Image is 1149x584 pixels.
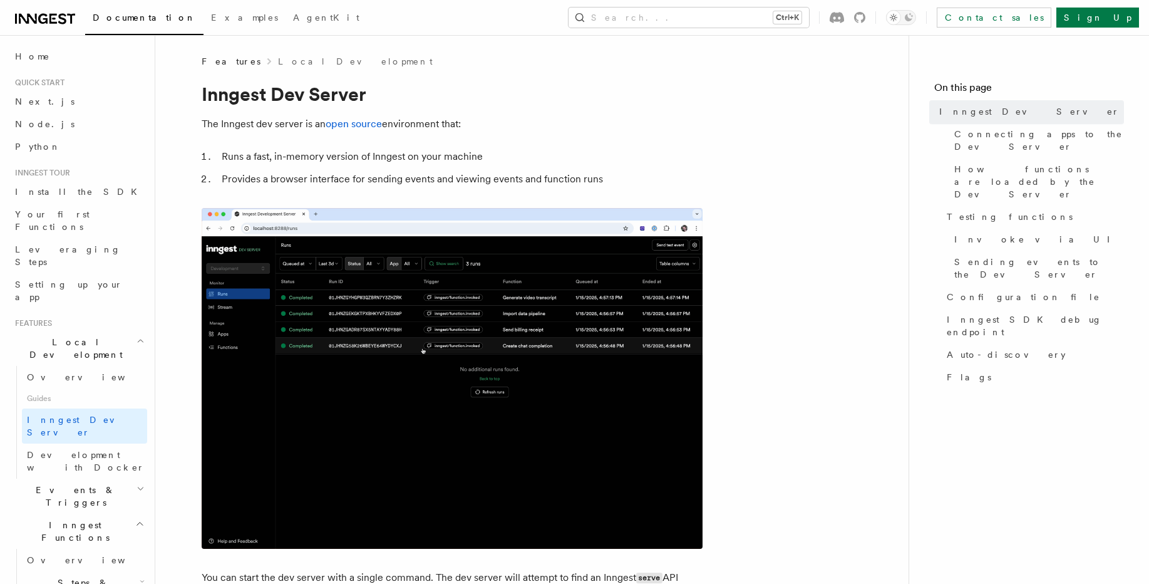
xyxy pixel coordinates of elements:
a: Documentation [85,4,204,35]
span: Inngest Dev Server [939,105,1120,118]
span: Development with Docker [27,450,145,472]
a: Python [10,135,147,158]
span: Invoke via UI [954,233,1121,246]
a: Sending events to the Dev Server [949,251,1124,286]
span: How functions are loaded by the Dev Server [954,163,1124,201]
span: AgentKit [293,13,359,23]
span: Home [15,50,50,63]
a: Testing functions [942,206,1124,228]
span: Inngest Functions [10,519,135,544]
h4: On this page [934,80,1124,100]
h1: Inngest Dev Server [202,83,703,105]
span: Auto-discovery [947,348,1066,361]
span: Install the SDK [15,187,145,197]
a: How functions are loaded by the Dev Server [949,158,1124,206]
button: Events & Triggers [10,479,147,514]
span: Events & Triggers [10,484,137,509]
span: Overview [27,555,156,565]
a: Home [10,45,147,68]
span: Local Development [10,336,137,361]
a: Leveraging Steps [10,238,147,273]
span: Configuration file [947,291,1100,303]
a: Overview [22,366,147,388]
span: Documentation [93,13,196,23]
p: The Inngest dev server is an environment that: [202,115,703,133]
a: Overview [22,549,147,571]
span: Connecting apps to the Dev Server [954,128,1124,153]
span: Quick start [10,78,64,88]
a: Sign Up [1056,8,1139,28]
a: Next.js [10,90,147,113]
a: Inngest Dev Server [934,100,1124,123]
button: Toggle dark mode [886,10,916,25]
span: Setting up your app [15,279,123,302]
span: Features [10,318,52,328]
span: Next.js [15,96,75,107]
span: Inngest Dev Server [27,415,134,437]
a: Install the SDK [10,180,147,203]
a: Auto-discovery [942,343,1124,366]
div: Local Development [10,366,147,479]
li: Runs a fast, in-memory version of Inngest on your machine [218,148,703,165]
button: Search...Ctrl+K [569,8,809,28]
span: Guides [22,388,147,409]
span: Python [15,142,61,152]
a: Development with Docker [22,444,147,479]
span: Your first Functions [15,209,90,232]
a: Your first Functions [10,203,147,238]
a: Invoke via UI [949,228,1124,251]
code: serve [636,573,662,583]
a: AgentKit [286,4,367,34]
a: Node.js [10,113,147,135]
span: Sending events to the Dev Server [954,256,1124,281]
button: Local Development [10,331,147,366]
a: open source [326,118,382,130]
a: Configuration file [942,286,1124,308]
button: Inngest Functions [10,514,147,549]
span: Features [202,55,260,68]
a: Setting up your app [10,273,147,308]
a: Connecting apps to the Dev Server [949,123,1124,158]
a: Inngest SDK debug endpoint [942,308,1124,343]
li: Provides a browser interface for sending events and viewing events and function runs [218,170,703,188]
img: Dev Server Demo [202,208,703,549]
span: Examples [211,13,278,23]
span: Node.js [15,119,75,129]
span: Flags [947,371,991,383]
a: Local Development [278,55,433,68]
a: Inngest Dev Server [22,409,147,444]
span: Overview [27,372,156,382]
span: Leveraging Steps [15,244,121,267]
a: Contact sales [937,8,1051,28]
span: Inngest SDK debug endpoint [947,313,1124,338]
span: Inngest tour [10,168,70,178]
a: Examples [204,4,286,34]
span: Testing functions [947,211,1073,223]
kbd: Ctrl+K [773,11,801,24]
a: Flags [942,366,1124,388]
